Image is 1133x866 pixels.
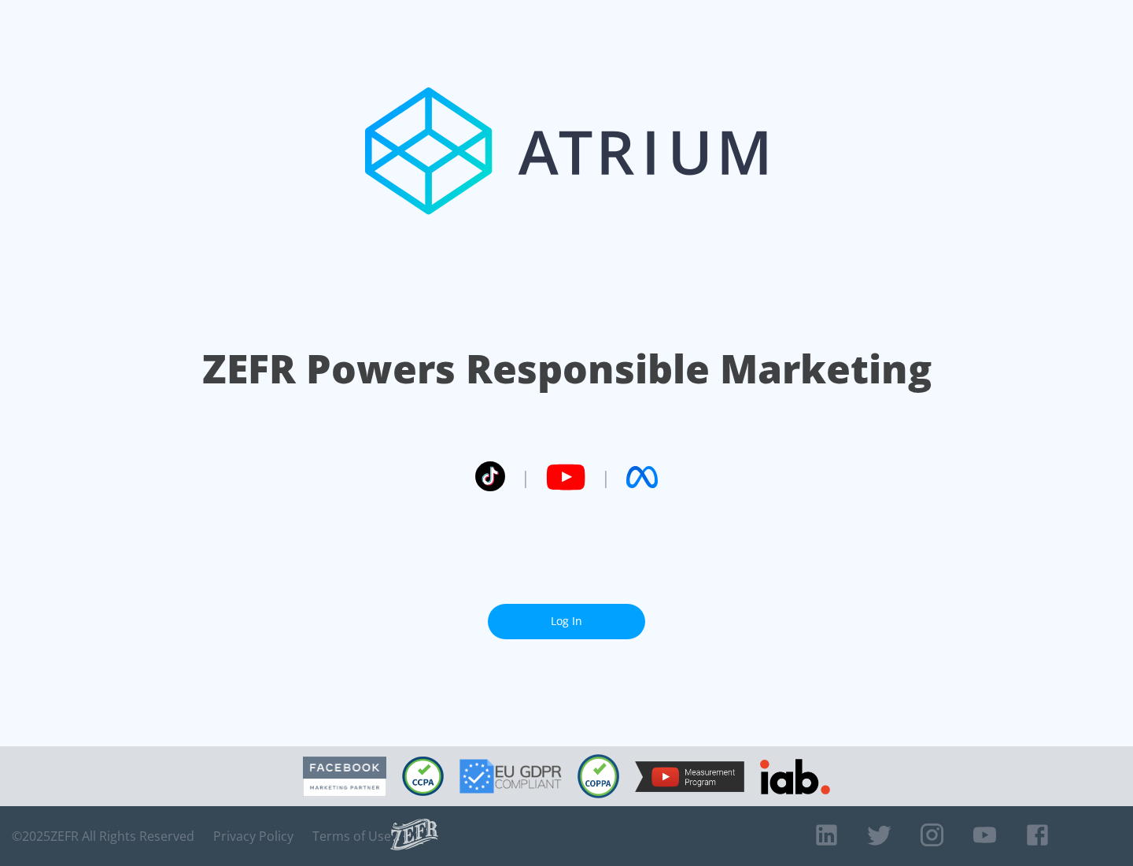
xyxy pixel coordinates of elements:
a: Log In [488,604,645,639]
img: CCPA Compliant [402,757,444,796]
img: YouTube Measurement Program [635,761,744,792]
img: IAB [760,759,830,794]
img: Facebook Marketing Partner [303,757,386,797]
a: Terms of Use [312,828,391,844]
a: Privacy Policy [213,828,293,844]
span: © 2025 ZEFR All Rights Reserved [12,828,194,844]
img: GDPR Compliant [459,759,562,794]
h1: ZEFR Powers Responsible Marketing [202,342,932,396]
span: | [521,465,530,489]
span: | [601,465,611,489]
img: COPPA Compliant [578,754,619,798]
